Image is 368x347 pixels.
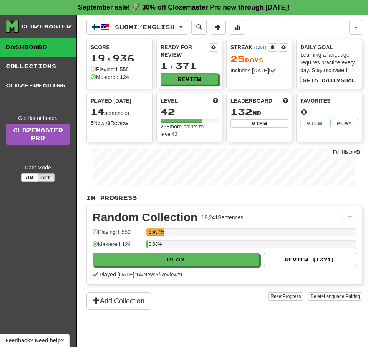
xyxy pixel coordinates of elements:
[6,124,70,145] a: ClozemasterPro
[161,107,218,117] div: 42
[149,228,164,236] div: 8.497%
[91,53,148,63] div: 19,936
[120,74,129,80] strong: 124
[300,107,358,117] div: 0
[230,53,245,64] span: 25
[115,66,129,72] strong: 1,550
[160,271,182,278] span: Review: 9
[21,23,71,30] div: Clozemaster
[308,292,362,301] button: DeleteLanguage Pairing
[230,67,288,74] div: Includes [DATE]!
[300,119,328,127] button: View
[191,20,207,35] button: Search sentences
[143,271,159,278] span: New: 5
[230,106,252,117] span: 132
[161,61,218,71] div: 1,371
[91,73,129,81] div: Mastered:
[91,97,131,105] span: Played [DATE]
[213,97,218,105] span: Score more points to level up
[300,76,358,84] button: Seta dailygoal
[78,3,290,11] strong: September sale! 🚀 30% off Clozemaster Pro now through [DATE]!
[142,271,143,278] span: /
[6,164,70,171] div: Dark Mode
[201,214,243,221] div: 18,241 Sentences
[38,173,55,182] button: Off
[6,114,70,122] div: Get fluent faster.
[268,292,303,301] button: ResetProgress
[211,20,226,35] button: Add sentence to collection
[86,20,187,35] button: Suomi/English
[230,107,288,117] div: nd
[161,43,209,59] div: Ready for Review
[91,106,104,117] span: 14
[91,43,148,51] div: Score
[330,119,358,127] button: Play
[161,123,218,138] div: 258 more points to level 43
[91,120,94,126] strong: 5
[230,43,268,51] div: Streak
[161,73,218,85] button: Review
[21,173,38,182] button: On
[264,253,356,266] button: Review (1371)
[161,97,178,105] span: Level
[93,228,143,241] div: Playing: 1,550
[230,20,245,35] button: More stats
[86,194,362,202] p: In Progress
[91,66,129,73] div: Playing:
[283,294,301,299] span: Progress
[300,51,358,74] div: Learning a language requires practice every day. Stay motivated!
[254,45,266,50] a: (CST)
[91,119,148,127] div: New / Review
[93,253,259,266] button: Play
[230,119,288,128] button: View
[91,107,148,117] div: sentences
[331,148,362,156] button: Full History
[99,271,142,278] span: Played [DATE]: 14
[159,271,160,278] span: /
[108,120,111,126] strong: 9
[115,24,175,30] span: Suomi / English
[300,43,358,51] div: Daily Goal
[314,77,340,83] span: a daily
[93,212,197,223] div: Random Collection
[230,97,272,105] span: Leaderboard
[230,54,288,64] div: Day s
[300,97,358,105] div: Favorites
[93,240,143,253] div: Mastered: 124
[283,97,288,105] span: This week in points, UTC
[324,294,360,299] span: Language Pairing
[5,337,64,344] span: Open feedback widget
[86,292,151,310] button: Add Collection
